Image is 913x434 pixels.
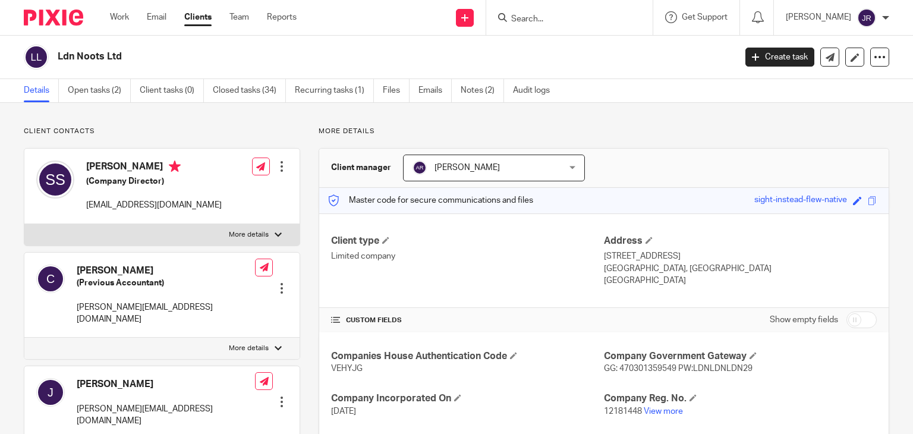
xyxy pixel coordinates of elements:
p: [GEOGRAPHIC_DATA] [604,275,877,287]
img: svg%3E [36,161,74,199]
span: [PERSON_NAME] [435,163,500,172]
a: Email [147,11,166,23]
p: More details [319,127,889,136]
label: Show empty fields [770,314,838,326]
span: VEHYJG [331,364,363,373]
h4: [PERSON_NAME] [86,161,222,175]
span: Get Support [682,13,728,21]
h4: CUSTOM FIELDS [331,316,604,325]
a: Open tasks (2) [68,79,131,102]
p: [EMAIL_ADDRESS][DOMAIN_NAME] [86,199,222,211]
p: Client contacts [24,127,300,136]
img: svg%3E [36,265,65,293]
h2: Ldn Noots Ltd [58,51,594,63]
a: Details [24,79,59,102]
h3: Client manager [331,162,391,174]
a: Reports [267,11,297,23]
a: Work [110,11,129,23]
h5: (Previous Accountant) [77,277,255,289]
span: 12181448 [604,407,642,416]
h4: Company Incorporated On [331,392,604,405]
h5: (Company Director) [86,175,222,187]
p: [GEOGRAPHIC_DATA], [GEOGRAPHIC_DATA] [604,263,877,275]
p: [STREET_ADDRESS] [604,250,877,262]
h4: Company Reg. No. [604,392,877,405]
p: [PERSON_NAME][EMAIL_ADDRESS][DOMAIN_NAME] [77,403,255,427]
p: Limited company [331,250,604,262]
a: Recurring tasks (1) [295,79,374,102]
img: svg%3E [857,8,876,27]
h4: Company Government Gateway [604,350,877,363]
img: svg%3E [24,45,49,70]
h4: Address [604,235,877,247]
h4: Companies House Authentication Code [331,350,604,363]
a: Audit logs [513,79,559,102]
p: [PERSON_NAME] [786,11,851,23]
a: Clients [184,11,212,23]
img: svg%3E [36,378,65,407]
a: Client tasks (0) [140,79,204,102]
a: Notes (2) [461,79,504,102]
span: GG: 470301359549 PW:LDNLDNLDN29 [604,364,753,373]
a: Files [383,79,410,102]
p: More details [229,344,269,353]
a: Emails [418,79,452,102]
span: [DATE] [331,407,356,416]
p: Master code for secure communications and files [328,194,533,206]
input: Search [510,14,617,25]
div: sight-instead-flew-native [754,194,847,207]
h4: [PERSON_NAME] [77,265,255,277]
h4: Client type [331,235,604,247]
p: More details [229,230,269,240]
a: Create task [745,48,814,67]
a: Closed tasks (34) [213,79,286,102]
img: svg%3E [413,161,427,175]
i: Primary [169,161,181,172]
h4: [PERSON_NAME] [77,378,255,391]
a: View more [644,407,683,416]
img: Pixie [24,10,83,26]
a: Team [229,11,249,23]
p: [PERSON_NAME][EMAIL_ADDRESS][DOMAIN_NAME] [77,301,255,326]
